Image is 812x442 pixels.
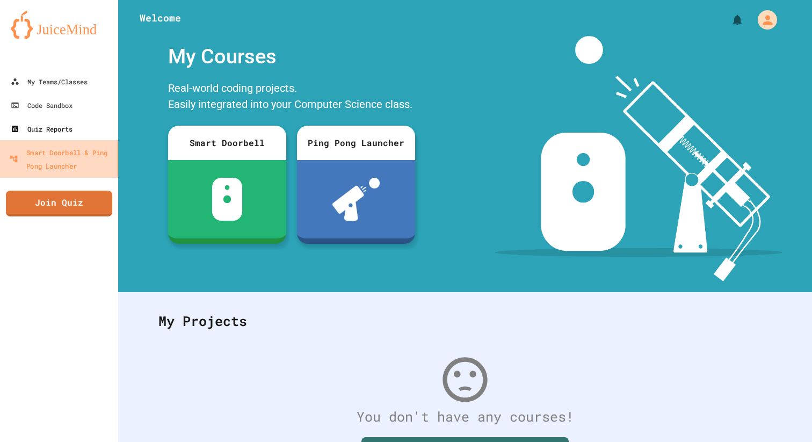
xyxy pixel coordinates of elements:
[711,11,746,29] div: My Notifications
[495,36,782,281] img: banner-image-my-projects.png
[297,126,415,160] div: Ping Pong Launcher
[11,122,73,135] div: Quiz Reports
[746,8,780,32] div: My Account
[11,75,88,88] div: My Teams/Classes
[212,178,243,221] img: sdb-white.svg
[163,77,421,118] div: Real-world coding projects. Easily integrated into your Computer Science class.
[11,11,107,39] img: logo-orange.svg
[11,99,73,112] div: Code Sandbox
[163,36,421,77] div: My Courses
[332,178,380,221] img: ppl-with-ball.png
[9,146,113,172] div: Smart Doorbell & Ping Pong Launcher
[168,126,286,160] div: Smart Doorbell
[148,300,782,342] div: My Projects
[6,191,112,216] a: Join Quiz
[148,407,782,427] div: You don't have any courses!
